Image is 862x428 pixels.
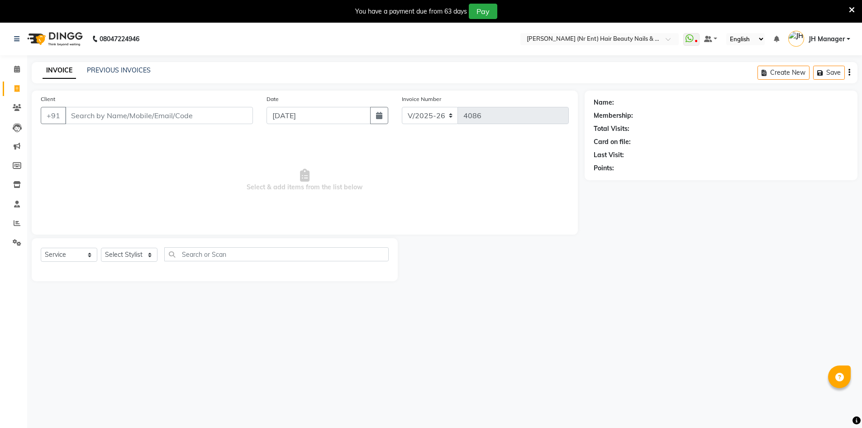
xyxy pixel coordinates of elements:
[594,124,629,134] div: Total Visits:
[41,95,55,103] label: Client
[402,95,441,103] label: Invoice Number
[41,107,66,124] button: +91
[100,26,139,52] b: 08047224946
[43,63,76,79] a: INVOICE
[788,31,804,47] img: JH Manager
[23,26,85,52] img: logo
[65,107,253,124] input: Search by Name/Mobile/Email/Code
[594,150,624,160] div: Last Visit:
[594,111,633,120] div: Membership:
[469,4,497,19] button: Pay
[594,98,614,107] div: Name:
[87,66,151,74] a: PREVIOUS INVOICES
[594,164,614,173] div: Points:
[813,66,845,80] button: Save
[267,95,279,103] label: Date
[355,7,467,16] div: You have a payment due from 63 days
[809,34,845,44] span: JH Manager
[757,66,810,80] button: Create New
[164,247,389,261] input: Search or Scan
[41,135,569,226] span: Select & add items from the list below
[594,137,631,147] div: Card on file:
